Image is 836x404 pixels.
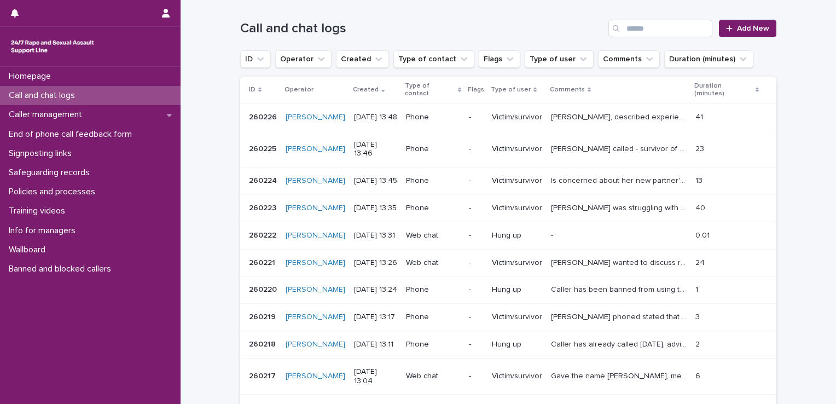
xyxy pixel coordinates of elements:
button: Type of contact [393,50,474,68]
p: Hung up [492,231,542,240]
p: Phone [406,113,460,122]
p: John was struggling with not being able to have prevented the deaths of two of his friends. He ha... [551,201,689,213]
a: [PERSON_NAME] [286,113,345,122]
tr: 260220260220 [PERSON_NAME] [DATE] 13:24Phone-Hung upCaller has been banned from using the service... [240,276,776,304]
p: - [469,231,483,240]
p: 260225 [249,142,278,154]
p: Banned and blocked callers [4,264,120,274]
p: [DATE] 13:11 [354,340,397,349]
button: ID [240,50,271,68]
p: Web chat [406,231,460,240]
a: [PERSON_NAME] [286,145,345,154]
tr: 260223260223 [PERSON_NAME] [DATE] 13:35Phone-Victim/survivor[PERSON_NAME] was struggling with not... [240,194,776,222]
p: [DATE] 13:48 [354,113,397,122]
p: Zoe, described experiencing sexual violence, explored feelings and operator gave emotional suppor... [551,111,689,122]
p: 6 [695,370,703,381]
p: Training videos [4,206,74,216]
p: Homepage [4,71,60,82]
p: [DATE] 13:46 [354,140,397,159]
tr: 260221260221 [PERSON_NAME] [DATE] 13:26Web chat-Victim/survivor[PERSON_NAME] wanted to discuss re... [240,249,776,276]
p: - [469,340,483,349]
button: Type of user [525,50,594,68]
p: Hung up [492,285,542,295]
p: [DATE] 13:26 [354,258,397,268]
button: Comments [598,50,660,68]
button: Duration (minutes) [664,50,753,68]
p: Victim/survivor [492,176,542,186]
a: [PERSON_NAME] [286,285,345,295]
p: Web chat [406,372,460,381]
p: Phone [406,176,460,186]
p: 260217 [249,370,278,381]
p: Hannah called - survivor of CSA at the age of 13 by her 1st cousin from her fathers side. He was ... [551,142,689,154]
p: 260223 [249,201,278,213]
tr: 260224260224 [PERSON_NAME] [DATE] 13:45Phone-Victim/survivorIs concerned about her new partner's ... [240,168,776,195]
p: Victim/survivor [492,113,542,122]
a: [PERSON_NAME] [286,313,345,322]
p: 260218 [249,338,278,349]
a: [PERSON_NAME] [286,340,345,349]
h1: Call and chat logs [240,21,604,37]
p: - [469,176,483,186]
p: Phone [406,145,460,154]
p: Chatter wanted to discuss reporting boyfriend for rape [551,256,689,268]
p: Victim/survivor [492,145,542,154]
p: [DATE] 13:04 [354,367,397,386]
p: 2 [695,338,702,349]
tr: 260226260226 [PERSON_NAME] [DATE] 13:48Phone-Victim/survivor[PERSON_NAME], described experiencing... [240,103,776,131]
p: Phone [406,204,460,213]
p: Web chat [406,258,460,268]
p: Caller phoned stated that he had just woke up and had soiled himself. Informed caller that becaus... [551,310,689,322]
p: Signposting links [4,148,80,159]
p: - [469,113,483,122]
p: End of phone call feedback form [4,129,141,140]
p: 24 [695,256,707,268]
a: Add New [719,20,776,37]
a: [PERSON_NAME] [286,204,345,213]
p: - [469,145,483,154]
tr: 260219260219 [PERSON_NAME] [DATE] 13:17Phone-Victim/survivor[PERSON_NAME] phoned stated that he h... [240,304,776,331]
p: Flags [468,84,484,96]
p: 41 [695,111,705,122]
p: Phone [406,340,460,349]
p: - [551,229,555,240]
a: [PERSON_NAME] [286,372,345,381]
p: Wallboard [4,245,54,255]
span: Add New [737,25,769,32]
p: - [469,285,483,295]
p: Info for managers [4,226,84,236]
p: Victim/survivor [492,258,542,268]
p: Duration (minutes) [694,80,753,100]
p: Type of user [491,84,531,96]
p: 260222 [249,229,278,240]
p: 260220 [249,283,279,295]
button: Operator [275,50,332,68]
p: Is concerned about her new partner's behaviour as he filmed her while doing a sexual act without ... [551,174,689,186]
p: Call and chat logs [4,90,84,101]
p: Phone [406,285,460,295]
button: Flags [479,50,520,68]
tr: 260218260218 [PERSON_NAME] [DATE] 13:11Phone-Hung upCaller has already called [DATE], advised tha... [240,331,776,358]
p: Victim/survivor [492,313,542,322]
input: Search [608,20,712,37]
button: Created [336,50,389,68]
p: [DATE] 13:45 [354,176,397,186]
p: Comments [550,84,585,96]
tr: 260225260225 [PERSON_NAME] [DATE] 13:46Phone-Victim/survivor[PERSON_NAME] called - survivor of CS... [240,131,776,168]
p: Operator [285,84,313,96]
tr: 260217260217 [PERSON_NAME] [DATE] 13:04Web chat-Victim/survivorGave the name [PERSON_NAME], menti... [240,358,776,395]
p: 1 [695,283,700,295]
p: 260221 [249,256,277,268]
p: [DATE] 13:17 [354,313,397,322]
p: 0.01 [695,229,712,240]
p: Safeguarding records [4,168,98,178]
p: 13 [695,174,705,186]
p: [DATE] 13:24 [354,285,397,295]
p: Created [353,84,379,96]
p: Caller has already called today, advised that he calls back another time, ended the call. [551,338,689,349]
p: Policies and processes [4,187,104,197]
p: Hung up [492,340,542,349]
p: [DATE] 13:35 [354,204,397,213]
p: 3 [695,310,702,322]
a: [PERSON_NAME] [286,176,345,186]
